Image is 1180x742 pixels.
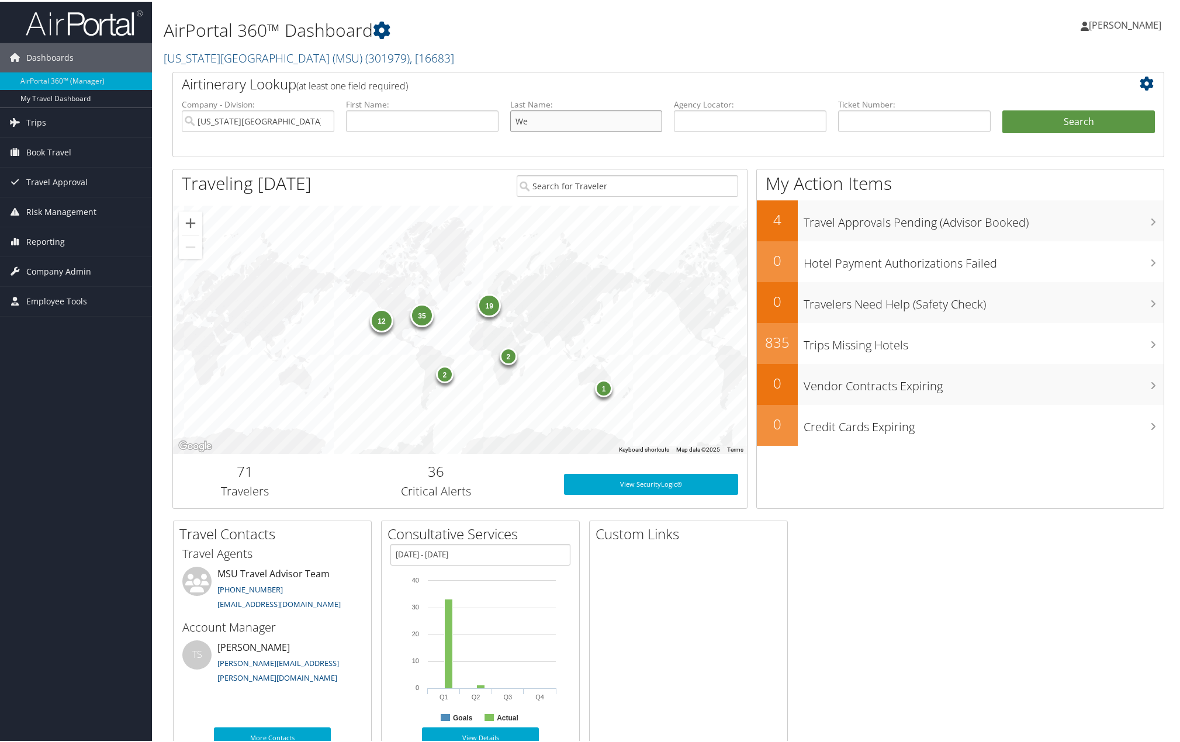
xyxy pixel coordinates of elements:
div: TS [182,639,212,668]
a: Terms (opens in new tab) [727,445,743,451]
tspan: 0 [416,682,419,689]
h2: Travel Contacts [179,522,371,542]
span: Trips [26,106,46,136]
h3: Credit Cards Expiring [804,411,1164,434]
button: Keyboard shortcuts [619,444,669,452]
div: 2 [500,345,517,363]
span: , [ 16683 ] [410,48,454,64]
a: 0Vendor Contracts Expiring [757,362,1164,403]
a: [PERSON_NAME] [1081,6,1173,41]
h3: Trips Missing Hotels [804,330,1164,352]
tspan: 40 [412,575,419,582]
span: Book Travel [26,136,71,165]
h3: Travelers [182,481,307,498]
h3: Critical Alerts [325,481,546,498]
text: Goals [453,712,473,720]
h3: Travel Agents [182,544,362,560]
a: [EMAIL_ADDRESS][DOMAIN_NAME] [217,597,341,608]
label: Last Name: [510,97,663,109]
span: Company Admin [26,255,91,285]
text: Q2 [472,692,480,699]
span: Travel Approval [26,166,88,195]
h2: 0 [757,249,798,269]
span: [PERSON_NAME] [1089,17,1161,30]
text: Q3 [504,692,513,699]
button: Zoom out [179,234,202,257]
tspan: 10 [412,656,419,663]
img: Google [176,437,214,452]
span: ( 301979 ) [365,48,410,64]
h2: Consultative Services [387,522,579,542]
a: 0Credit Cards Expiring [757,403,1164,444]
div: 35 [410,301,434,325]
text: Q1 [440,692,448,699]
h1: Traveling [DATE] [182,169,312,194]
text: Q4 [535,692,544,699]
li: MSU Travel Advisor Team [177,565,368,613]
h2: 4 [757,208,798,228]
div: 2 [436,364,454,382]
h3: Vendor Contracts Expiring [804,370,1164,393]
a: View SecurityLogic® [564,472,738,493]
h3: Hotel Payment Authorizations Failed [804,248,1164,270]
h2: Custom Links [596,522,787,542]
label: Company - Division: [182,97,334,109]
button: Search [1002,109,1155,132]
h2: 0 [757,412,798,432]
span: Risk Management [26,196,96,225]
h2: 835 [757,331,798,351]
span: (at least one field required) [296,78,408,91]
h2: 71 [182,460,307,480]
a: 4Travel Approvals Pending (Advisor Booked) [757,199,1164,240]
img: airportal-logo.png [26,8,143,35]
h2: 0 [757,290,798,310]
h1: My Action Items [757,169,1164,194]
label: Agency Locator: [674,97,826,109]
h2: Airtinerary Lookup [182,72,1072,92]
tspan: 20 [412,629,419,636]
a: [US_STATE][GEOGRAPHIC_DATA] (MSU) [164,48,454,64]
h1: AirPortal 360™ Dashboard [164,16,836,41]
div: 12 [370,307,393,331]
tspan: 30 [412,602,419,609]
span: Map data ©2025 [676,445,720,451]
span: Reporting [26,226,65,255]
label: Ticket Number: [838,97,991,109]
div: 1 [595,378,613,396]
a: 0Hotel Payment Authorizations Failed [757,240,1164,280]
a: 0Travelers Need Help (Safety Check) [757,280,1164,321]
text: Actual [497,712,518,720]
h3: Account Manager [182,618,362,634]
label: First Name: [346,97,499,109]
span: Employee Tools [26,285,87,314]
div: 19 [477,292,501,315]
li: [PERSON_NAME] [177,639,368,686]
a: [PERSON_NAME][EMAIL_ADDRESS][PERSON_NAME][DOMAIN_NAME] [217,656,339,682]
a: [PHONE_NUMBER] [217,582,283,593]
h3: Travel Approvals Pending (Advisor Booked) [804,207,1164,229]
h2: 0 [757,372,798,391]
a: Open this area in Google Maps (opens a new window) [176,437,214,452]
input: Search for Traveler [517,174,738,195]
h2: 36 [325,460,546,480]
span: Dashboards [26,41,74,71]
a: 835Trips Missing Hotels [757,321,1164,362]
h3: Travelers Need Help (Safety Check) [804,289,1164,311]
button: Zoom in [179,210,202,233]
